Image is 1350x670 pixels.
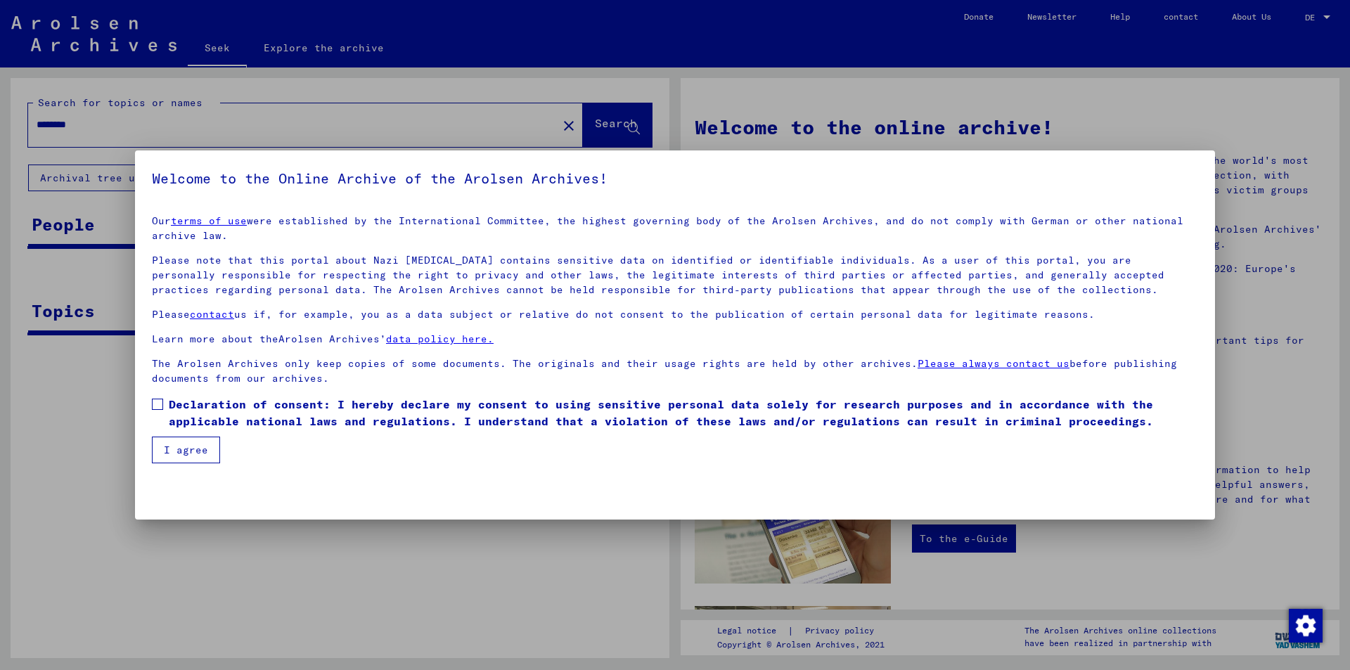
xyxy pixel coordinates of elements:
font: us if, for example, you as a data subject or relative do not consent to the publication of certai... [234,308,1095,321]
a: Please always contact us [918,357,1069,370]
img: Change consent [1289,609,1323,643]
font: Arolsen Archives’ [278,333,386,345]
font: Please [152,308,190,321]
div: Change consent [1288,608,1322,642]
a: data policy here. [386,333,494,345]
font: Please note that this portal about Nazi [MEDICAL_DATA] contains sensitive data on identified or i... [152,254,1164,296]
a: contact [190,308,234,321]
font: were established by the International Committee, the highest governing body of the Arolsen Archiv... [152,214,1183,242]
font: Welcome to the Online Archive of the Arolsen Archives! [152,169,607,187]
button: I agree [152,437,220,463]
font: The Arolsen Archives only keep copies of some documents. The originals and their usage rights are... [152,357,918,370]
font: Our [152,214,171,227]
font: I agree [164,444,208,456]
a: terms of use [171,214,247,227]
font: Learn more about the [152,333,278,345]
font: Declaration of consent: I hereby declare my consent to using sensitive personal data solely for r... [169,397,1153,428]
